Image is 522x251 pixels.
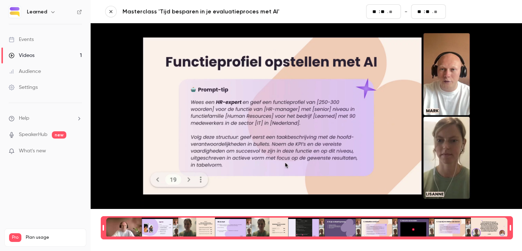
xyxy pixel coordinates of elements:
input: seconds [381,8,386,16]
button: Save and exit [449,4,507,19]
a: SpeakerHub [19,131,47,139]
div: Settings [9,84,38,91]
span: What's new [19,147,46,155]
iframe: Noticeable Trigger [73,148,82,155]
span: : [379,8,380,16]
span: : [424,8,425,16]
div: Events [9,36,34,43]
fieldset: 46:54.27 [411,4,446,19]
span: . [432,8,433,16]
div: Time range seconds end time [508,217,513,239]
fieldset: 00:07.60 [366,4,401,19]
input: seconds [426,8,431,16]
div: Videos [9,52,34,59]
a: Masterclass 'Tijd besparen in je evaluatieproces met AI' [123,7,297,16]
span: new [52,131,66,139]
div: Time range seconds start time [101,217,106,239]
span: . [387,8,388,16]
span: - [405,7,407,16]
h6: Learned [27,8,47,16]
input: milliseconds [389,8,395,16]
div: Audience [9,68,41,75]
input: milliseconds [434,8,440,16]
input: minutes [372,8,378,16]
span: Help [19,115,29,122]
span: Pro [9,233,21,242]
section: Video player [91,23,522,209]
span: Plan usage [26,235,82,240]
div: Time range selector [105,218,507,238]
li: help-dropdown-opener [9,115,82,122]
input: minutes [417,8,423,16]
img: Learned [9,6,21,18]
